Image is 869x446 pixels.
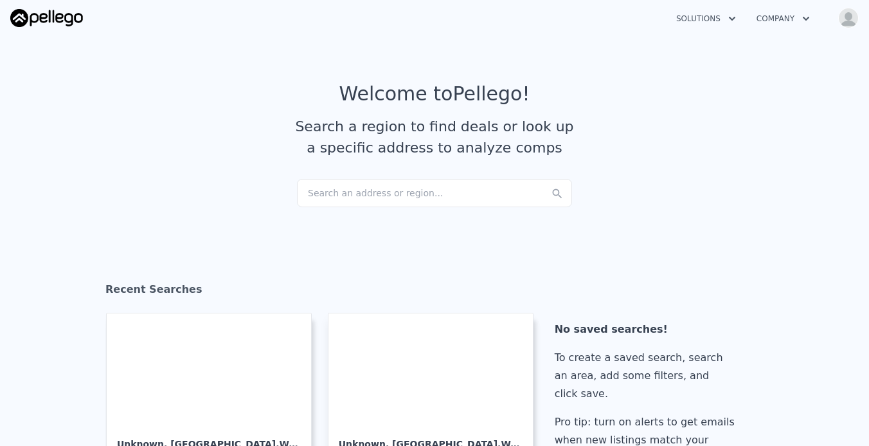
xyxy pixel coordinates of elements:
button: Company [746,7,820,30]
div: Search a region to find deals or look up a specific address to analyze comps [291,116,578,158]
button: Solutions [666,7,746,30]
div: To create a saved search, search an area, add some filters, and click save. [555,349,740,403]
img: avatar [838,8,859,28]
div: Recent Searches [105,272,764,313]
img: Pellego [10,9,83,27]
div: Welcome to Pellego ! [339,82,530,106]
div: Search an address or region... [297,179,572,207]
div: No saved searches! [555,321,740,339]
